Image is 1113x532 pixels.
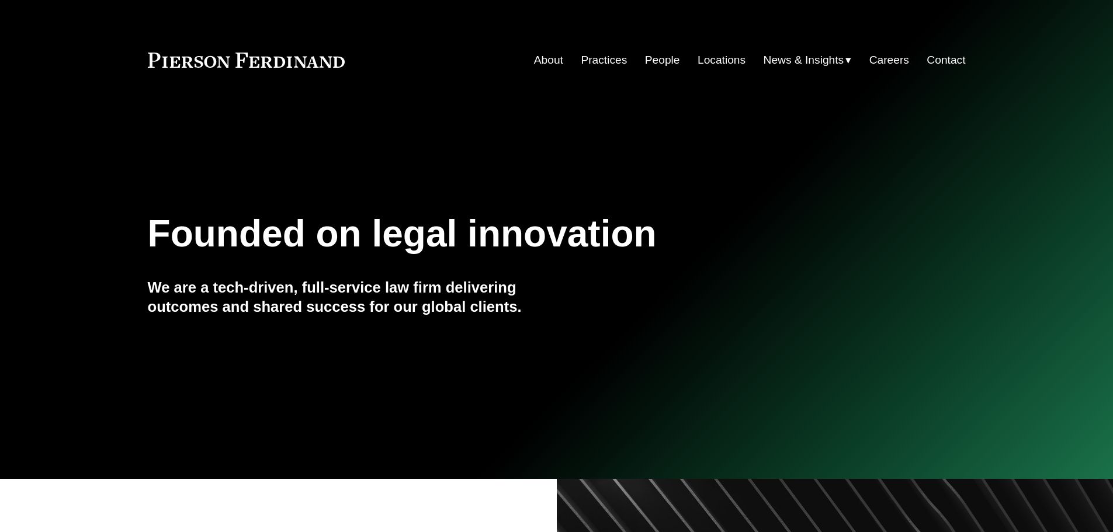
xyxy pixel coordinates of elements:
a: Contact [927,49,965,71]
a: About [534,49,563,71]
a: Careers [869,49,909,71]
a: Practices [581,49,627,71]
span: News & Insights [764,50,844,71]
a: folder dropdown [764,49,852,71]
h4: We are a tech-driven, full-service law firm delivering outcomes and shared success for our global... [148,278,557,316]
h1: Founded on legal innovation [148,213,830,255]
a: People [645,49,680,71]
a: Locations [698,49,746,71]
